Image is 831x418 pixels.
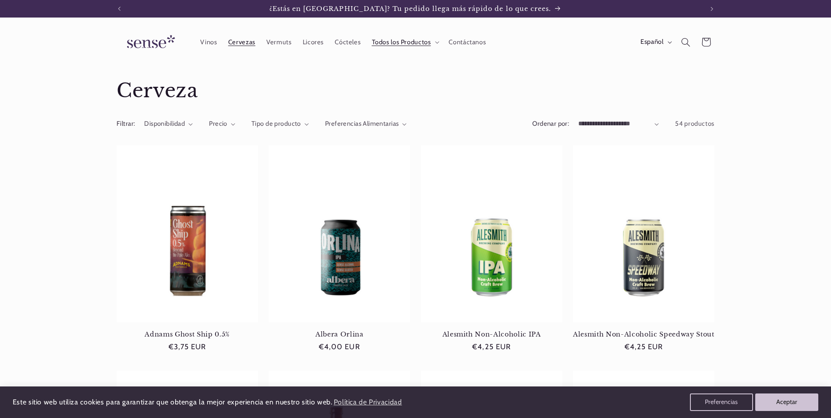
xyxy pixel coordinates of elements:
a: Sense [113,26,186,58]
span: Vinos [200,38,217,46]
span: Tipo de producto [251,120,301,128]
h2: Filtrar: [117,119,135,129]
span: Vermuts [266,38,291,46]
button: Español [635,33,675,51]
button: Preferencias [690,393,753,411]
a: Licores [297,32,329,52]
span: Todos los Productos [372,38,431,46]
span: Contáctanos [449,38,486,46]
summary: Todos los Productos [366,32,443,52]
a: Albera Orlina [269,330,410,338]
a: Vermuts [261,32,297,52]
a: Alesmith Non-Alcoholic Speedway Stout [573,330,714,338]
a: Adnams Ghost Ship 0.5% [117,330,258,338]
summary: Búsqueda [676,32,696,52]
summary: Tipo de producto (0 seleccionado) [251,119,309,129]
span: Disponibilidad [144,120,185,128]
span: Preferencias Alimentarias [325,120,399,128]
span: Precio [209,120,227,128]
span: Licores [303,38,324,46]
h1: Cerveza [117,78,714,103]
span: Cócteles [335,38,361,46]
a: Cervezas [223,32,261,52]
a: Alesmith Non-Alcoholic IPA [421,330,562,338]
label: Ordenar por: [532,120,569,128]
a: Vinos [195,32,223,52]
img: Sense [117,30,182,55]
span: Cervezas [228,38,255,46]
a: Contáctanos [443,32,492,52]
a: Política de Privacidad (opens in a new tab) [332,395,403,410]
span: Este sitio web utiliza cookies para garantizar que obtenga la mejor experiencia en nuestro sitio ... [13,398,332,406]
span: ¿Estás en [GEOGRAPHIC_DATA]? Tu pedido llega más rápido de lo que crees. [269,5,552,13]
summary: Disponibilidad (0 seleccionado) [144,119,193,129]
button: Aceptar [755,393,818,411]
summary: Precio [209,119,235,129]
span: Español [640,37,663,47]
span: 54 productos [675,120,714,128]
summary: Preferencias Alimentarias (0 seleccionado) [325,119,407,129]
a: Cócteles [329,32,366,52]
